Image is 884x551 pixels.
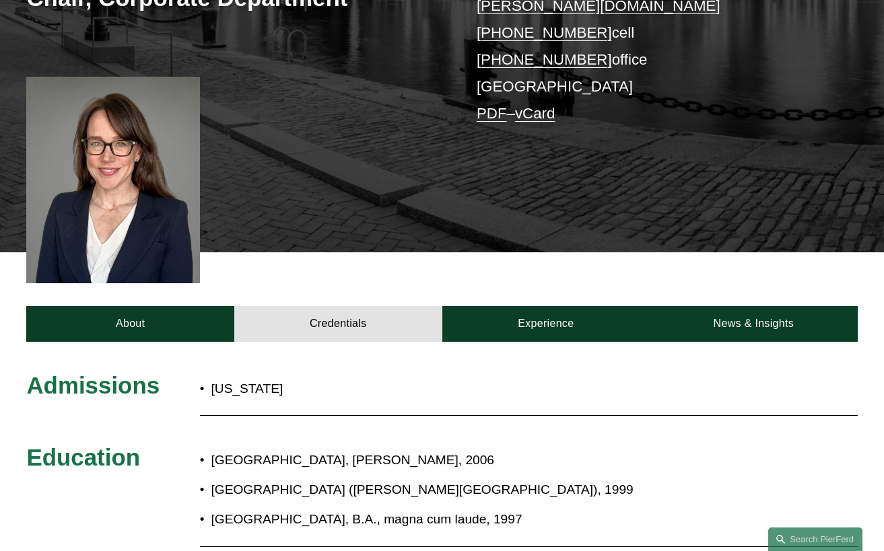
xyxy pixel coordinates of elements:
p: [GEOGRAPHIC_DATA], B.A., magna cum laude, 1997 [211,508,754,531]
p: [GEOGRAPHIC_DATA], [PERSON_NAME], 2006 [211,449,754,472]
a: PDF [477,105,507,122]
a: Credentials [234,306,442,342]
a: About [26,306,234,342]
span: Admissions [26,372,160,398]
a: [PHONE_NUMBER] [477,51,612,68]
p: [US_STATE] [211,377,512,400]
span: Education [26,444,140,470]
a: News & Insights [650,306,858,342]
a: Search this site [768,527,862,551]
p: [GEOGRAPHIC_DATA] ([PERSON_NAME][GEOGRAPHIC_DATA]), 1999 [211,478,754,501]
a: [PHONE_NUMBER] [477,24,612,41]
a: Experience [442,306,650,342]
a: vCard [515,105,555,122]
